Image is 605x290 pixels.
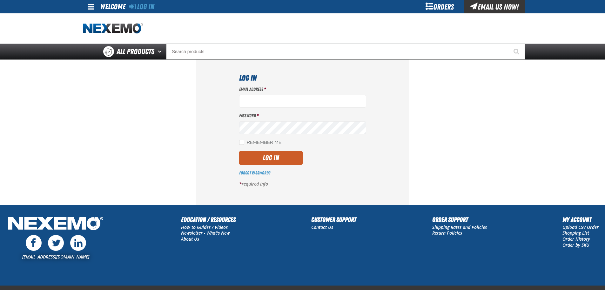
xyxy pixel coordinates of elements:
[239,170,270,175] a: Forgot Password?
[432,224,487,230] a: Shipping Rates and Policies
[239,181,366,187] p: required info
[117,46,154,57] span: All Products
[432,215,487,224] h2: Order Support
[239,151,303,165] button: Log In
[311,215,356,224] h2: Customer Support
[562,230,589,236] a: Shopping List
[22,254,89,260] a: [EMAIL_ADDRESS][DOMAIN_NAME]
[239,86,366,92] label: Email Address
[181,230,230,236] a: Newsletter - What's New
[83,23,143,34] img: Nexemo logo
[181,224,228,230] a: How to Guides / Videos
[239,140,244,145] input: Remember Me
[239,140,281,146] label: Remember Me
[562,236,590,242] a: Order History
[129,2,154,11] a: Log In
[562,242,589,248] a: Order by SKU
[83,23,143,34] a: Home
[181,215,236,224] h2: Education / Resources
[562,224,599,230] a: Upload CSV Order
[166,44,525,60] input: Search
[311,224,333,230] a: Contact Us
[156,44,166,60] button: Open All Products pages
[432,230,462,236] a: Return Policies
[562,215,599,224] h2: My Account
[239,113,366,119] label: Password
[509,44,525,60] button: Start Searching
[6,215,105,234] img: Nexemo Logo
[239,72,366,84] h1: Log In
[181,236,199,242] a: About Us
